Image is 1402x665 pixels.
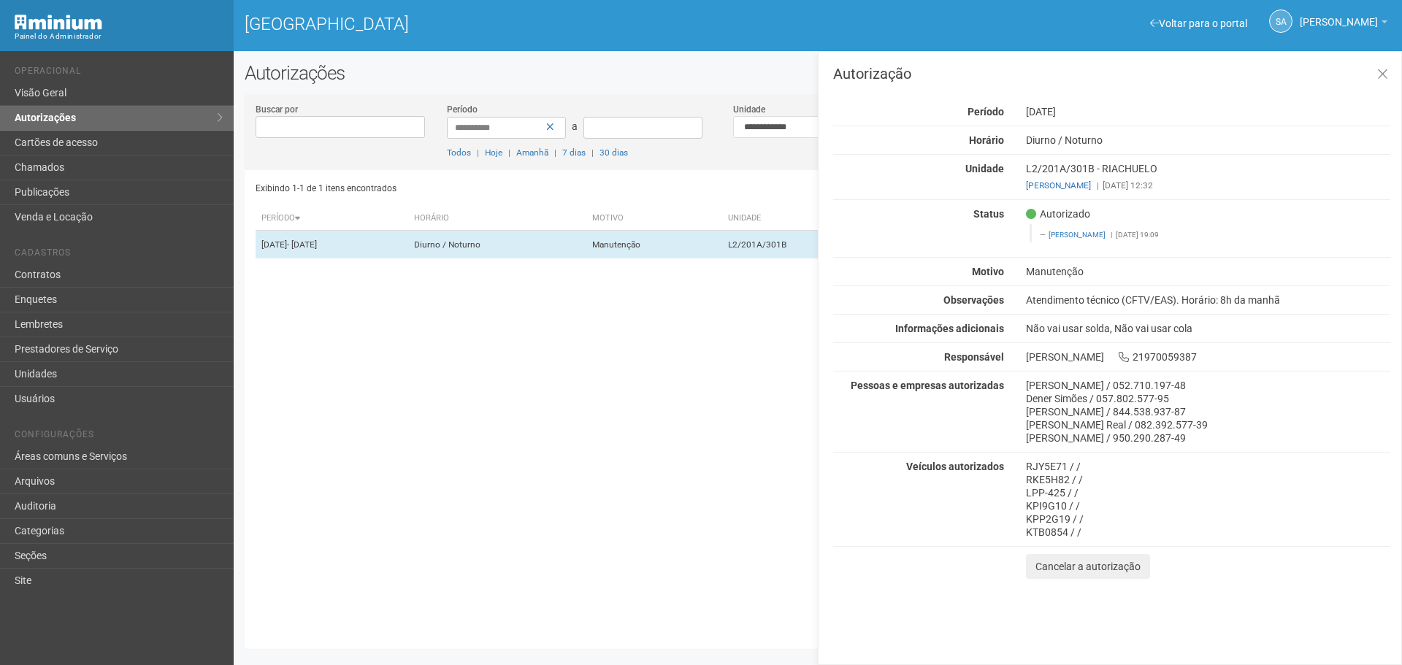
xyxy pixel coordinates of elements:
[1097,180,1099,191] span: |
[1026,554,1150,579] button: Cancelar a autorização
[1026,499,1390,512] div: KPI9G10 / /
[1026,179,1390,192] div: [DATE] 12:32
[1015,265,1401,278] div: Manutenção
[256,103,298,116] label: Buscar por
[447,147,471,158] a: Todos
[256,177,814,199] div: Exibindo 1-1 de 1 itens encontrados
[1015,350,1401,364] div: [PERSON_NAME] 21970059387
[968,106,1004,118] strong: Período
[516,147,548,158] a: Amanhã
[1026,180,1091,191] a: [PERSON_NAME]
[733,103,765,116] label: Unidade
[15,30,223,43] div: Painel do Administrador
[408,231,586,259] td: Diurno / Noturno
[408,207,586,231] th: Horário
[586,231,723,259] td: Manutenção
[591,147,594,158] span: |
[447,103,478,116] label: Período
[1040,230,1382,240] footer: [DATE] 19:09
[1026,431,1390,445] div: [PERSON_NAME] / 950.290.287-49
[1300,18,1387,30] a: [PERSON_NAME]
[1026,418,1390,431] div: [PERSON_NAME] Real / 082.392.577-39
[1015,162,1401,192] div: L2/201A/301B - RIACHUELO
[851,380,1004,391] strong: Pessoas e empresas autorizadas
[554,147,556,158] span: |
[722,207,881,231] th: Unidade
[600,147,628,158] a: 30 dias
[15,66,223,81] li: Operacional
[15,15,102,30] img: Minium
[1026,486,1390,499] div: LPP-425 / /
[1026,392,1390,405] div: Dener Simões / 057.802.577-95
[572,120,578,132] span: a
[969,134,1004,146] strong: Horário
[943,294,1004,306] strong: Observações
[1269,9,1292,33] a: SA
[1015,322,1401,335] div: Não vai usar solda, Não vai usar cola
[245,62,1391,84] h2: Autorizações
[562,147,586,158] a: 7 dias
[508,147,510,158] span: |
[1026,473,1390,486] div: RKE5H82 / /
[256,231,408,259] td: [DATE]
[1026,512,1390,526] div: KPP2G19 / /
[895,323,1004,334] strong: Informações adicionais
[906,461,1004,472] strong: Veículos autorizados
[15,429,223,445] li: Configurações
[287,239,317,250] span: - [DATE]
[833,66,1390,81] h3: Autorização
[1026,526,1390,539] div: KTB0854 / /
[1026,460,1390,473] div: RJY5E71 / /
[256,207,408,231] th: Período
[1111,231,1112,239] span: |
[944,351,1004,363] strong: Responsável
[1026,207,1090,220] span: Autorizado
[972,266,1004,277] strong: Motivo
[1049,231,1106,239] a: [PERSON_NAME]
[973,208,1004,220] strong: Status
[1026,379,1390,392] div: [PERSON_NAME] / 052.710.197-48
[15,247,223,263] li: Cadastros
[1300,2,1378,28] span: Silvio Anjos
[1015,293,1401,307] div: Atendimento técnico (CFTV/EAS). Horário: 8h da manhã
[1150,18,1247,29] a: Voltar para o portal
[1015,105,1401,118] div: [DATE]
[1015,134,1401,147] div: Diurno / Noturno
[245,15,807,34] h1: [GEOGRAPHIC_DATA]
[965,163,1004,174] strong: Unidade
[722,231,881,259] td: L2/201A/301B
[586,207,723,231] th: Motivo
[477,147,479,158] span: |
[485,147,502,158] a: Hoje
[1026,405,1390,418] div: [PERSON_NAME] / 844.538.937-87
